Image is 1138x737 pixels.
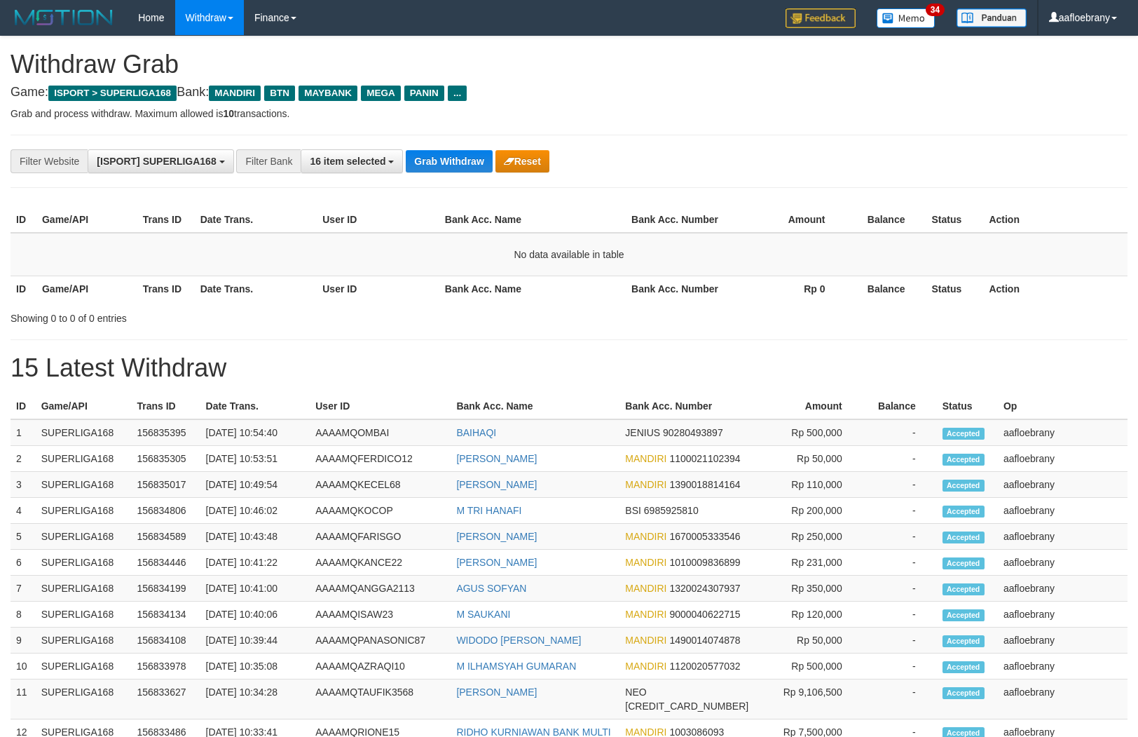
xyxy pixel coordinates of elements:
[863,419,937,446] td: -
[310,679,451,719] td: AAAAMQTAUFIK3568
[669,557,740,568] span: Copy 1010009836899 to clipboard
[11,576,36,602] td: 7
[863,524,937,550] td: -
[200,472,310,498] td: [DATE] 10:49:54
[310,524,451,550] td: AAAAMQFARISGO
[754,419,863,446] td: Rp 500,000
[998,393,1127,419] th: Op
[456,635,581,646] a: WIDODO [PERSON_NAME]
[998,446,1127,472] td: aafloebrany
[310,602,451,628] td: AAAAMQISAW23
[456,583,526,594] a: AGUS SOFYAN
[11,306,464,325] div: Showing 0 to 0 of 0 entries
[863,472,937,498] td: -
[11,498,36,524] td: 4
[200,393,310,419] th: Date Trans.
[200,654,310,679] td: [DATE] 10:35:08
[669,609,740,620] span: Copy 9000040622715 to clipboard
[625,427,660,438] span: JENIUS
[495,150,549,173] button: Reset
[310,576,451,602] td: AAAAMQANGGA2113
[942,454,985,466] span: Accepted
[669,453,740,464] span: Copy 1100021102394 to clipboard
[11,472,36,498] td: 3
[754,602,863,628] td: Rp 120,000
[942,506,985,518] span: Accepted
[863,628,937,654] td: -
[36,524,132,550] td: SUPERLIGA168
[310,472,451,498] td: AAAAMQKECEL68
[456,427,496,438] a: BAIHAQI
[727,207,846,233] th: Amount
[36,419,132,446] td: SUPERLIGA168
[846,276,926,302] th: Balance
[36,602,132,628] td: SUPERLIGA168
[131,393,200,419] th: Trans ID
[48,86,177,101] span: ISPORT > SUPERLIGA168
[195,276,317,302] th: Date Trans.
[11,233,1127,276] td: No data available in table
[625,531,666,542] span: MANDIRI
[448,86,467,101] span: ...
[11,602,36,628] td: 8
[36,393,132,419] th: Game/API
[619,393,754,419] th: Bank Acc. Number
[200,576,310,602] td: [DATE] 10:41:00
[200,498,310,524] td: [DATE] 10:46:02
[625,557,666,568] span: MANDIRI
[669,479,740,490] span: Copy 1390018814164 to clipboard
[301,149,403,173] button: 16 item selected
[200,550,310,576] td: [DATE] 10:41:22
[863,679,937,719] td: -
[998,679,1127,719] td: aafloebrany
[200,602,310,628] td: [DATE] 10:40:06
[264,86,295,101] span: BTN
[439,276,626,302] th: Bank Acc. Name
[754,472,863,498] td: Rp 110,000
[137,276,195,302] th: Trans ID
[998,602,1127,628] td: aafloebrany
[942,609,985,621] span: Accepted
[942,480,985,492] span: Accepted
[957,8,1027,27] img: panduan.png
[11,654,36,679] td: 10
[998,472,1127,498] td: aafloebrany
[625,661,666,672] span: MANDIRI
[310,498,451,524] td: AAAAMQKOCOP
[669,583,740,594] span: Copy 1320024307937 to clipboard
[131,628,200,654] td: 156834108
[998,576,1127,602] td: aafloebrany
[406,150,492,173] button: Grab Withdraw
[36,446,132,472] td: SUPERLIGA168
[11,207,36,233] th: ID
[131,472,200,498] td: 156835017
[625,609,666,620] span: MANDIRI
[754,524,863,550] td: Rp 250,000
[11,419,36,446] td: 1
[439,207,626,233] th: Bank Acc. Name
[131,679,200,719] td: 156833627
[456,453,537,464] a: [PERSON_NAME]
[299,86,357,101] span: MAYBANK
[456,661,576,672] a: M ILHAMSYAH GUMARAN
[754,498,863,524] td: Rp 200,000
[456,687,537,698] a: [PERSON_NAME]
[310,393,451,419] th: User ID
[626,207,727,233] th: Bank Acc. Number
[754,393,863,419] th: Amount
[754,446,863,472] td: Rp 50,000
[200,679,310,719] td: [DATE] 10:34:28
[11,550,36,576] td: 6
[11,354,1127,382] h1: 15 Latest Withdraw
[846,207,926,233] th: Balance
[983,276,1127,302] th: Action
[236,149,301,173] div: Filter Bank
[863,446,937,472] td: -
[11,86,1127,100] h4: Game: Bank:
[926,276,983,302] th: Status
[36,472,132,498] td: SUPERLIGA168
[195,207,317,233] th: Date Trans.
[626,276,727,302] th: Bank Acc. Number
[11,628,36,654] td: 9
[926,4,945,16] span: 34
